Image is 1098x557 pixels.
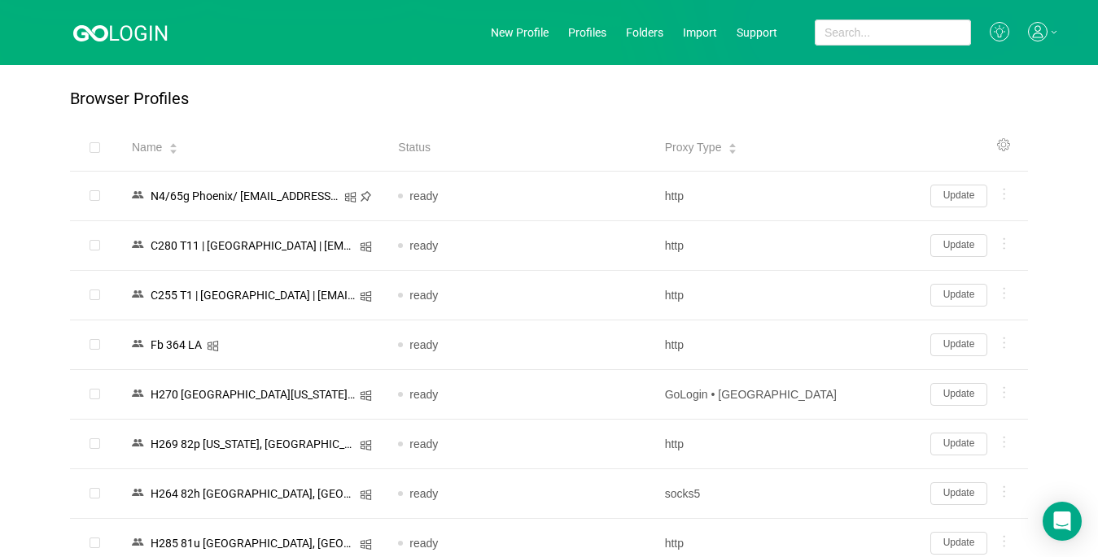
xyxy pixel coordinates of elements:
[728,141,737,152] div: Sort
[146,334,207,355] div: Fb 364 LA
[652,320,918,370] td: http
[360,190,372,202] i: icon: pushpin
[207,340,219,352] i: icon: windows
[815,20,971,46] input: Search...
[568,26,606,39] a: Profiles
[132,139,162,156] span: Name
[146,235,360,256] div: C280 T11 | [GEOGRAPHIC_DATA] | [EMAIL_ADDRESS][DOMAIN_NAME]
[1043,502,1082,541] div: Open Intercom Messenger
[930,482,987,505] button: Update
[146,285,360,306] div: C255 T1 | [GEOGRAPHIC_DATA] | [EMAIL_ADDRESS][DOMAIN_NAME]
[930,532,987,555] button: Update
[360,241,372,253] i: icon: windows
[652,271,918,320] td: http
[169,141,178,146] i: icon: caret-up
[168,141,178,152] div: Sort
[409,338,438,351] span: ready
[409,388,438,401] span: ready
[360,489,372,501] i: icon: windows
[344,191,357,203] i: icon: windows
[652,221,918,271] td: http
[398,139,431,156] span: Status
[930,333,987,356] button: Update
[146,533,360,554] div: Н285 81u [GEOGRAPHIC_DATA], [GEOGRAPHIC_DATA]/ [EMAIL_ADDRESS][DOMAIN_NAME]
[626,26,663,39] a: Folders
[360,538,372,550] i: icon: windows
[930,433,987,455] button: Update
[728,141,737,146] i: icon: caret-up
[728,147,737,152] i: icon: caret-down
[409,487,438,500] span: ready
[930,234,987,257] button: Update
[409,189,438,202] span: ready
[491,26,549,39] a: New Profile
[409,537,438,550] span: ready
[146,185,344,207] div: N4/65g Phoenix/ [EMAIL_ADDRESS][DOMAIN_NAME]
[930,383,987,406] button: Update
[652,420,918,469] td: http
[652,370,918,420] td: GoLogin • [GEOGRAPHIC_DATA]
[146,483,360,504] div: Н264 82h [GEOGRAPHIC_DATA], [GEOGRAPHIC_DATA]/ [EMAIL_ADDRESS][DOMAIN_NAME]
[360,389,372,402] i: icon: windows
[737,26,777,39] a: Support
[409,239,438,252] span: ready
[146,433,360,455] div: Н269 82p [US_STATE], [GEOGRAPHIC_DATA]/ [EMAIL_ADDRESS][DOMAIN_NAME]
[683,26,717,39] a: Import
[652,172,918,221] td: http
[930,284,987,307] button: Update
[652,469,918,519] td: socks5
[146,384,360,405] div: Н270 [GEOGRAPHIC_DATA][US_STATE]/ [EMAIL_ADDRESS][DOMAIN_NAME]
[665,139,722,156] span: Proxy Type
[70,89,189,108] p: Browser Profiles
[409,289,438,302] span: ready
[360,439,372,451] i: icon: windows
[169,147,178,152] i: icon: caret-down
[360,290,372,302] i: icon: windows
[409,437,438,450] span: ready
[930,185,987,207] button: Update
